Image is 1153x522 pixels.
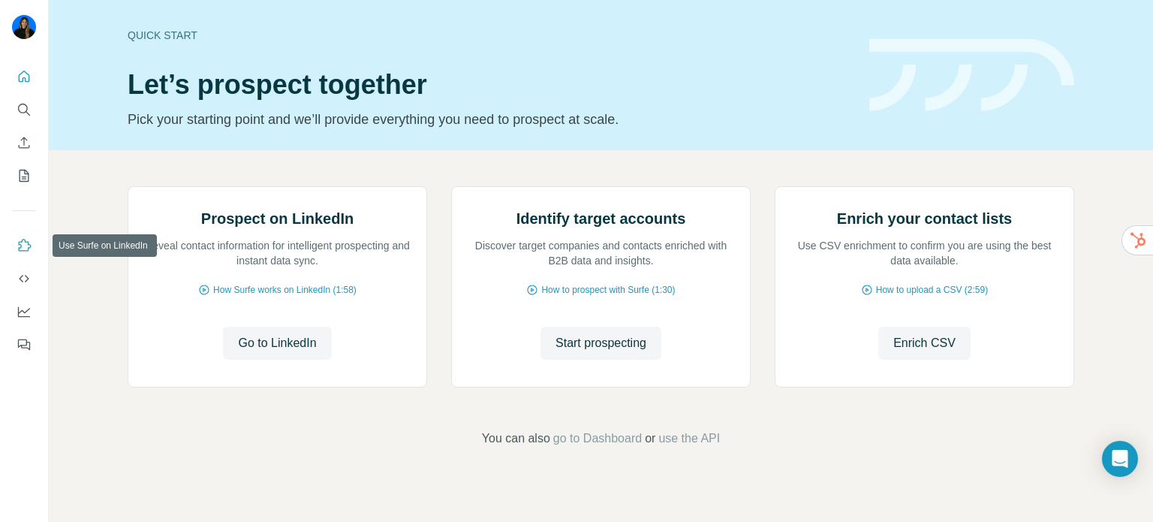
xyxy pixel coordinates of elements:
[128,28,851,43] div: Quick start
[12,265,36,292] button: Use Surfe API
[541,283,675,297] span: How to prospect with Surfe (1:30)
[12,298,36,325] button: Dashboard
[238,334,316,352] span: Go to LinkedIn
[143,238,411,268] p: Reveal contact information for intelligent prospecting and instant data sync.
[12,232,36,259] button: Use Surfe on LinkedIn
[128,109,851,130] p: Pick your starting point and we’ll provide everything you need to prospect at scale.
[645,430,655,448] span: or
[837,208,1012,229] h2: Enrich your contact lists
[12,63,36,90] button: Quick start
[12,129,36,156] button: Enrich CSV
[12,96,36,123] button: Search
[12,15,36,39] img: Avatar
[878,327,971,360] button: Enrich CSV
[876,283,988,297] span: How to upload a CSV (2:59)
[467,238,735,268] p: Discover target companies and contacts enriched with B2B data and insights.
[213,283,357,297] span: How Surfe works on LinkedIn (1:58)
[893,334,956,352] span: Enrich CSV
[516,208,686,229] h2: Identify target accounts
[201,208,354,229] h2: Prospect on LinkedIn
[12,162,36,189] button: My lists
[553,430,642,448] button: go to Dashboard
[790,238,1058,268] p: Use CSV enrichment to confirm you are using the best data available.
[658,430,720,448] button: use the API
[12,331,36,358] button: Feedback
[223,327,331,360] button: Go to LinkedIn
[128,70,851,100] h1: Let’s prospect together
[869,39,1074,112] img: banner
[482,430,550,448] span: You can also
[1102,441,1138,477] div: Open Intercom Messenger
[540,327,661,360] button: Start prospecting
[555,334,646,352] span: Start prospecting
